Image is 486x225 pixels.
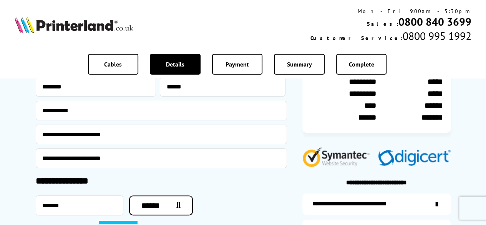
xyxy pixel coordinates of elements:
[310,35,403,42] span: Customer Service:
[367,20,398,27] span: Sales:
[15,16,133,33] img: Printerland Logo
[302,193,451,215] a: additional-ink
[310,8,471,15] div: Mon - Fri 9:00am - 5:30pm
[226,60,249,68] span: Payment
[287,60,312,68] span: Summary
[166,60,184,68] span: Details
[349,60,374,68] span: Complete
[403,29,471,43] span: 0800 995 1992
[398,15,471,29] a: 0800 840 3699
[104,60,122,68] span: Cables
